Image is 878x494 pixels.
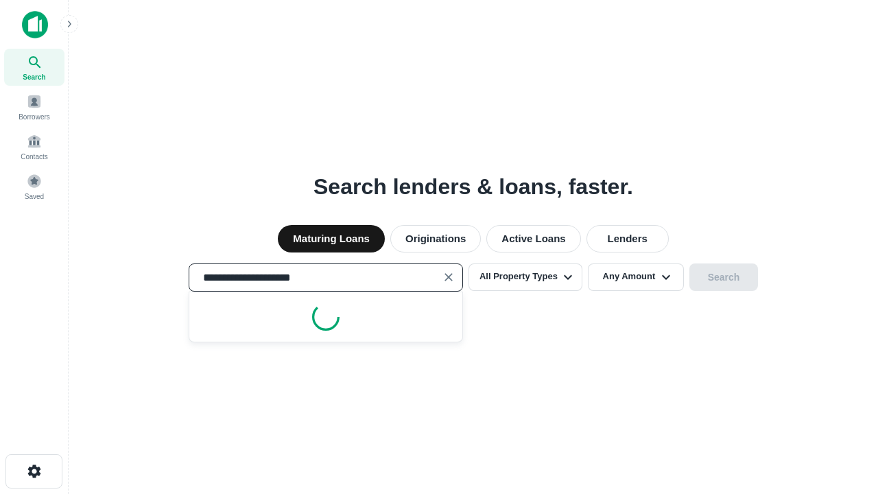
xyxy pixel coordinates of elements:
[25,191,45,202] span: Saved
[390,225,484,252] button: Originations
[21,152,48,163] span: Contacts
[18,112,51,123] span: Borrowers
[436,268,455,287] button: Clear
[4,128,64,165] a: Contacts
[591,263,687,291] button: Any Amount
[591,225,674,252] button: Lenders
[4,89,64,126] a: Borrowers
[4,168,64,205] a: Saved
[4,49,64,86] a: Search
[274,225,384,252] button: Maturing Loans
[316,170,631,203] h3: Search lenders & loans, faster.
[22,72,47,83] span: Search
[466,263,585,291] button: All Property Types
[22,11,48,38] img: capitalize-icon.png
[490,225,586,252] button: Active Loans
[809,384,878,450] iframe: Chat Widget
